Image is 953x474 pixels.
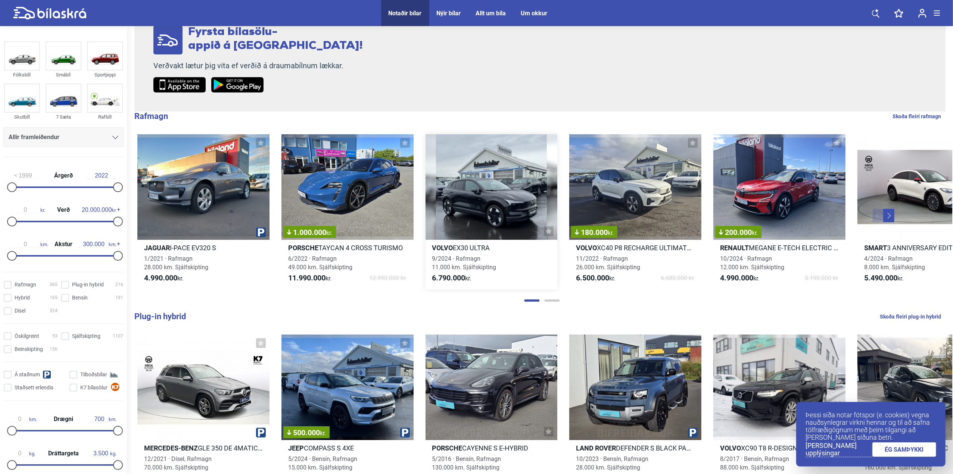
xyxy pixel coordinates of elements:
[575,229,614,236] span: 180.000
[288,455,357,471] span: 5/2024 · Bensín, Rafmagn 15.000 km. Sjálfskipting
[15,294,30,302] span: Hybrid
[281,134,414,289] a: 1.000.000kr.PorscheTAYCAN 4 CROSS TURISMO6/2022 · Rafmagn49.000 km. Sjálfskipting11.990.000kr.12....
[288,244,318,252] b: Porsche
[432,274,471,283] span: kr.
[80,371,107,379] span: Tilboðsbílar
[713,444,845,452] h2: XC90 T8 R-DESIGN PLUG IN HYBRID
[569,444,701,452] h2: DEFENDER S BLACK PACK PLUG IN HYBRID
[90,416,116,423] span: km.
[608,229,614,236] span: kr.
[864,274,903,283] span: kr.
[87,113,123,121] div: Rafbíll
[370,274,407,283] span: 12.990.000 kr.
[720,255,784,271] span: 10/2024 · Rafmagn 12.000 km. Sjálfskipting
[432,244,453,252] b: Volvo
[137,134,270,289] a: JaguarI-PACE EV320 S1/2021 · Rafmagn28.000 km. Sjálfskipting4.990.000kr.
[4,113,40,121] div: Skutbíll
[437,10,461,17] div: Nýir bílar
[188,26,363,52] span: Fyrsta bílasölu- appið á [GEOGRAPHIC_DATA]!
[805,274,839,283] span: 5.190.000 kr.
[576,274,615,283] span: kr.
[15,345,43,353] span: Beinskipting
[10,207,45,213] span: kr.
[144,255,208,271] span: 1/2021 · Rafmagn 28.000 km. Sjálfskipting
[144,274,183,283] span: kr.
[521,10,548,17] a: Um okkur
[153,61,363,70] p: Verðvakt lætur þig vita ef verðið á draumabílnum lækkar.
[389,10,422,17] a: Notaðir bílar
[719,229,758,236] span: 200.000
[281,444,414,452] h2: COMPASS S 4XE
[15,332,39,340] span: Óskilgreint
[432,273,465,282] b: 6.790.000
[864,255,925,271] span: 4/2024 · Rafmagn 8.000 km. Sjálfskipting
[873,209,884,222] button: Previous
[72,294,88,302] span: Bensín
[4,70,40,79] div: Fólksbíll
[720,273,753,282] b: 4.990.000
[426,244,558,252] h2: EX30 ULTRA
[720,444,741,452] b: Volvo
[137,244,270,252] h2: I-PACE EV320 S
[72,332,100,340] span: Sjálfskipting
[326,229,332,236] span: kr.
[864,273,897,282] b: 5.490.000
[115,281,123,289] span: 216
[15,307,25,315] span: Dísel
[281,244,414,252] h2: TAYCAN 4 CROSS TURISMO
[50,307,57,315] span: 324
[524,299,539,302] button: Page 1
[52,332,57,340] span: 53
[918,9,926,18] img: user-login.svg
[713,244,845,252] h2: MEGANE E-TECH ELECTRIC TECHNO 60KWH
[15,371,40,379] span: Á staðnum
[115,294,123,302] span: 191
[432,444,463,452] b: Porsche
[10,416,37,423] span: km.
[9,132,59,142] span: Allir framleiðendur
[576,244,597,252] b: Volvo
[10,241,48,248] span: km.
[576,444,616,452] b: Land Rover
[46,451,81,456] span: Dráttargeta
[720,455,789,471] span: 8/2017 · Bensín, Rafmagn 88.000 km. Sjálfskipting
[880,312,941,321] a: Skoða fleiri plug-in hybrid
[569,244,701,252] h2: XC40 P8 RECHARGE ULTIMATE AWD
[15,281,36,289] span: Rafmagn
[893,112,941,121] a: Skoða fleiri rafmagn
[144,444,198,452] b: Mercedes-Benz
[872,442,937,457] a: ÉG SAMÞYKKI
[720,274,759,283] span: kr.
[144,273,177,282] b: 4.990.000
[432,455,501,471] span: 5/2016 · Bensín, Rafmagn 130.000 km. Sjálfskipting
[569,134,701,289] a: 180.000kr.VolvoXC40 P8 RECHARGE ULTIMATE AWD11/2022 · Rafmagn26.000 km. Sjálfskipting6.500.000kr....
[55,207,72,213] span: Verð
[80,384,108,392] span: K7 bílasölur
[15,384,53,392] span: Staðsett erlendis
[10,450,35,457] span: kg.
[476,10,506,17] a: Allt um bíla
[134,112,168,121] b: Rafmagn
[661,274,695,283] span: 6.680.000 kr.
[144,455,212,471] span: 12/2021 · Dísel, Rafmagn 70.000 km. Sjálfskipting
[545,299,560,302] button: Page 2
[50,345,57,353] span: 156
[576,455,648,471] span: 10/2023 · Bensín, Rafmagn 28.000 km. Sjálfskipting
[426,134,558,289] a: VolvoEX30 ULTRA9/2024 · Rafmagn11.000 km. Sjálfskipting6.790.000kr.
[288,274,331,283] span: kr.
[288,255,352,271] span: 6/2022 · Rafmagn 49.000 km. Sjálfskipting
[883,209,894,222] button: Next
[287,229,332,236] span: 1.000.000
[432,255,496,271] span: 9/2024 · Rafmagn 11.000 km. Sjálfskipting
[720,244,749,252] b: Renault
[806,411,936,441] p: Þessi síða notar fótspor (e. cookies) vegna nauðsynlegrar virkni hennar og til að safna tölfræðig...
[82,207,116,213] span: kr.
[113,332,123,340] span: 1107
[287,429,326,436] span: 500.000
[52,173,75,179] span: Árgerð
[320,430,326,437] span: kr.
[53,241,74,247] span: Akstur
